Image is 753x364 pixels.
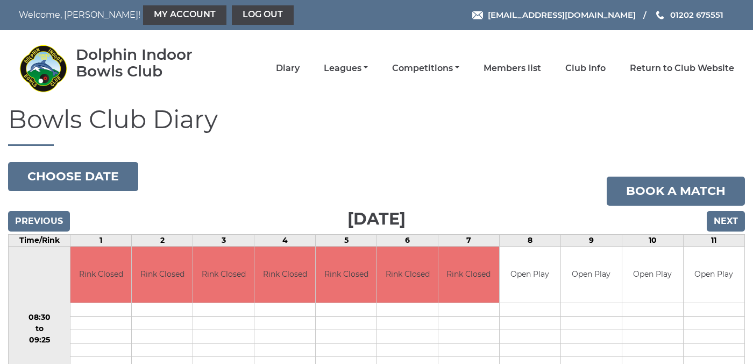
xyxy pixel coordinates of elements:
[316,234,377,246] td: 5
[8,106,745,146] h1: Bowls Club Diary
[392,62,459,74] a: Competitions
[254,247,315,303] td: Rink Closed
[19,44,67,93] img: Dolphin Indoor Bowls Club
[8,211,70,232] input: Previous
[622,234,683,246] td: 10
[560,234,622,246] td: 9
[324,62,368,74] a: Leagues
[132,247,193,303] td: Rink Closed
[8,162,138,191] button: Choose date
[19,5,308,25] nav: Welcome, [PERSON_NAME]!
[683,234,744,246] td: 11
[500,247,560,303] td: Open Play
[622,247,683,303] td: Open Play
[377,234,438,246] td: 6
[607,177,745,206] a: Book a match
[132,234,193,246] td: 2
[707,211,745,232] input: Next
[70,247,131,303] td: Rink Closed
[232,5,294,25] a: Log out
[655,9,723,21] a: Phone us 01202 675551
[316,247,376,303] td: Rink Closed
[499,234,560,246] td: 8
[377,247,438,303] td: Rink Closed
[561,247,622,303] td: Open Play
[472,9,636,21] a: Email [EMAIL_ADDRESS][DOMAIN_NAME]
[630,62,734,74] a: Return to Club Website
[193,234,254,246] td: 3
[484,62,541,74] a: Members list
[438,234,500,246] td: 7
[684,247,744,303] td: Open Play
[70,234,132,246] td: 1
[76,46,224,80] div: Dolphin Indoor Bowls Club
[656,11,664,19] img: Phone us
[143,5,226,25] a: My Account
[670,10,723,20] span: 01202 675551
[9,234,70,246] td: Time/Rink
[565,62,606,74] a: Club Info
[193,247,254,303] td: Rink Closed
[488,10,636,20] span: [EMAIL_ADDRESS][DOMAIN_NAME]
[276,62,300,74] a: Diary
[472,11,483,19] img: Email
[254,234,316,246] td: 4
[438,247,499,303] td: Rink Closed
